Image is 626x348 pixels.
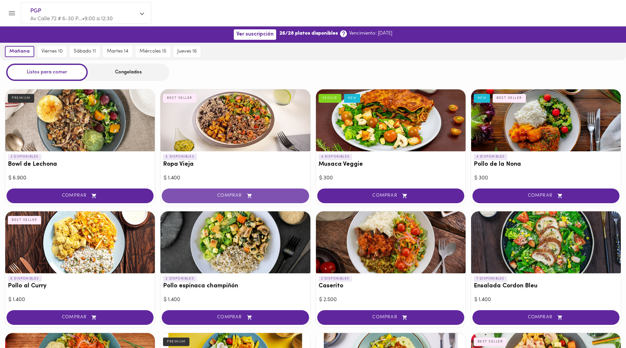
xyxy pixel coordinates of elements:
iframe: Messagebird Livechat Widget [588,310,619,341]
p: 2 DISPONIBLES [163,276,197,282]
div: Pollo al Curry [5,211,155,273]
span: COMPRAR [481,315,611,320]
div: $ 1.400 [474,296,618,304]
div: BEST SELLER [493,94,526,102]
span: jueves 16 [177,49,197,54]
h3: Pollo espinaca champiñón [163,283,307,290]
p: 7 DISPONIBLES [474,276,507,282]
button: COMPRAR [317,189,464,203]
div: NEW [344,94,361,102]
h3: Pollo al Curry [8,283,152,290]
div: Ropa Vieja [160,89,310,151]
div: BEST SELLER [163,94,196,102]
div: BEST SELLER [474,338,507,346]
button: Ver suscripción [234,29,276,39]
div: $ 1.400 [8,296,152,304]
span: COMPRAR [170,315,301,320]
p: 5 DISPONIBLES [163,154,197,160]
span: mañana [9,49,30,54]
p: 6 DISPONIBLES [8,276,42,282]
button: sábado 11 [70,46,100,57]
p: 4 DISPONIBLES [474,154,508,160]
span: COMPRAR [15,193,145,199]
span: COMPRAR [481,193,611,199]
button: Menu [4,5,20,21]
button: COMPRAR [317,310,464,325]
span: COMPRAR [15,315,145,320]
span: Ver suscripción [236,31,274,38]
button: jueves 16 [173,46,201,57]
span: sábado 11 [74,49,96,54]
button: COMPRAR [7,189,154,203]
button: viernes 10 [37,46,67,57]
div: $ 2.500 [319,296,462,304]
div: $ 1.400 [164,296,307,304]
div: Listos para comer [6,64,88,81]
b: 26/28 platos disponibles [279,30,338,37]
h3: Ensalada Cordon Bleu [474,283,618,290]
button: miércoles 15 [136,46,170,57]
div: Ensalada Cordon Bleu [471,211,621,273]
span: miércoles 15 [140,49,166,54]
button: COMPRAR [472,189,619,203]
div: $ 6.900 [8,174,152,182]
div: PREMIUM [8,94,34,102]
button: COMPRAR [7,310,154,325]
button: martes 14 [103,46,132,57]
div: $ 300 [319,174,462,182]
div: VEGGIE [319,94,341,102]
span: COMPRAR [325,315,456,320]
h3: Bowl de Lechona [8,161,152,168]
button: COMPRAR [162,310,309,325]
div: Bowl de Lechona [5,89,155,151]
h3: Musaca Veggie [319,161,463,168]
span: PGP [30,7,135,15]
p: 4 DISPONIBLES [319,154,352,160]
button: COMPRAR [162,189,309,203]
div: Caserito [316,211,466,273]
div: Musaca Veggie [316,89,466,151]
h3: Pollo de la Nona [474,161,618,168]
span: COMPRAR [325,193,456,199]
div: Pollo espinaca champiñón [160,211,310,273]
h3: Caserito [319,283,463,290]
span: viernes 10 [41,49,63,54]
div: $ 300 [474,174,618,182]
span: martes 14 [107,49,128,54]
div: $ 1.400 [164,174,307,182]
p: Vencimiento: [DATE] [349,30,392,37]
button: COMPRAR [472,310,619,325]
span: Av Calle 72 # 6-30 P... • 9:00 a 12:30 [30,16,113,22]
p: 3 DISPONIBLES [8,154,41,160]
button: mañana [5,46,34,57]
div: NEW [474,94,490,102]
div: BEST SELLER [8,216,41,224]
p: 2 DISPONIBLES [319,276,352,282]
div: Pollo de la Nona [471,89,621,151]
span: COMPRAR [170,193,301,199]
div: PREMIUM [163,338,189,346]
div: Congelados [88,64,169,81]
h3: Ropa Vieja [163,161,307,168]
